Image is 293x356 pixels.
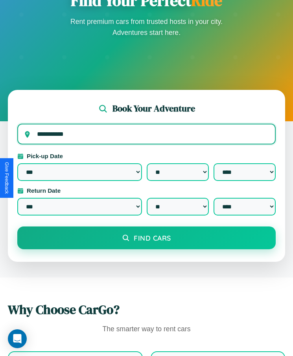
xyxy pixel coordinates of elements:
[17,153,276,159] label: Pick-up Date
[17,226,276,249] button: Find Cars
[112,102,195,115] h2: Book Your Adventure
[8,329,27,348] div: Open Intercom Messenger
[17,187,276,194] label: Return Date
[8,323,285,336] p: The smarter way to rent cars
[4,162,9,194] div: Give Feedback
[68,16,225,38] p: Rent premium cars from trusted hosts in your city. Adventures start here.
[8,301,285,318] h2: Why Choose CarGo?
